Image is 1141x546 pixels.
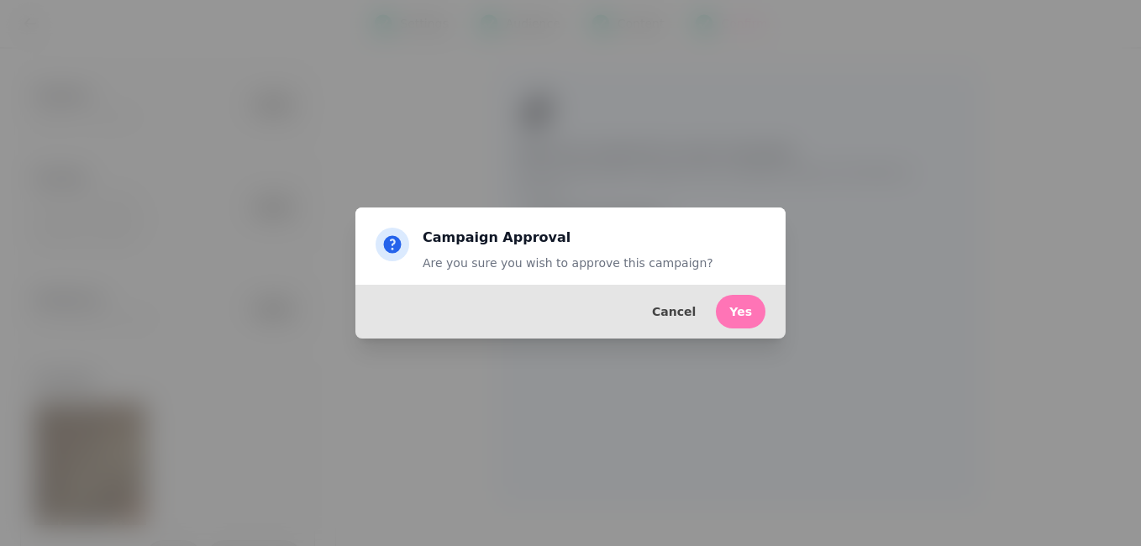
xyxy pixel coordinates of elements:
button: Cancel [639,295,709,328]
p: Are you sure you wish to approve this campaign? [423,255,713,271]
span: Yes [729,306,752,318]
span: Cancel [652,306,696,318]
button: Yes [716,295,765,328]
h2: Campaign Approval [423,228,713,248]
